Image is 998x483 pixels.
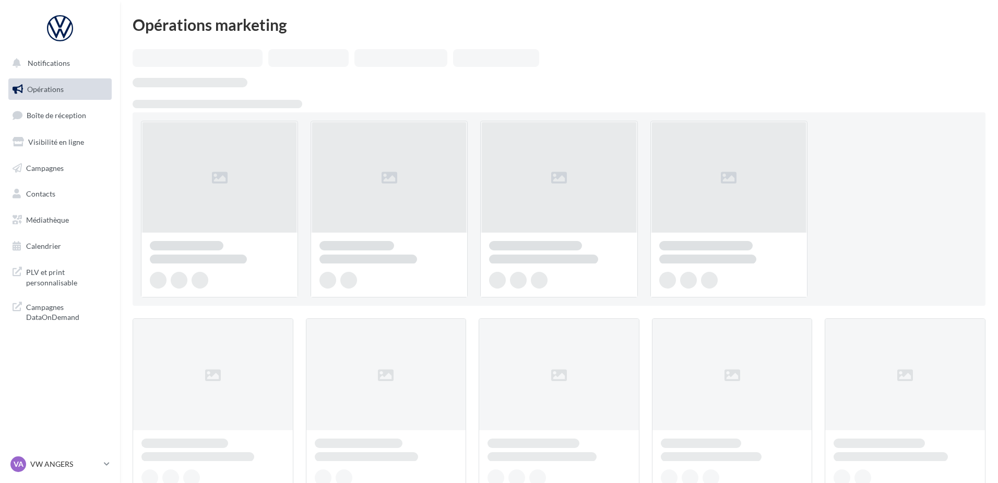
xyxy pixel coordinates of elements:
a: Calendrier [6,235,114,257]
p: VW ANGERS [30,459,100,469]
a: Médiathèque [6,209,114,231]
span: Opérations [27,85,64,94]
a: Visibilité en ligne [6,131,114,153]
a: Campagnes DataOnDemand [6,296,114,327]
a: Opérations [6,78,114,100]
a: PLV et print personnalisable [6,261,114,292]
span: Contacts [26,189,55,198]
span: Campagnes DataOnDemand [26,300,108,323]
span: Boîte de réception [27,111,86,120]
span: VA [14,459,23,469]
div: Opérations marketing [133,17,985,32]
span: Notifications [28,59,70,67]
a: Contacts [6,183,114,205]
span: Calendrier [26,241,61,250]
span: Médiathèque [26,215,69,224]
button: Notifications [6,52,110,74]
span: Campagnes [26,163,64,172]
a: VA VW ANGERS [8,454,112,474]
span: Visibilité en ligne [28,137,84,146]
a: Campagnes [6,157,114,179]
span: PLV et print personnalisable [26,265,108,287]
a: Boîte de réception [6,104,114,126]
